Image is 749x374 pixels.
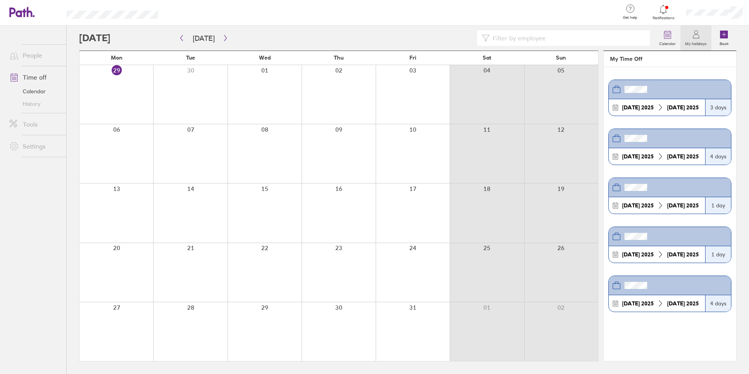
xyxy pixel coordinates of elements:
a: Calendar [655,25,680,51]
a: [DATE] 2025[DATE] 20254 days [608,276,731,312]
strong: [DATE] [667,104,685,111]
div: 2025 [619,153,657,160]
span: Sat [483,54,491,61]
label: Book [715,39,733,46]
a: History [3,98,66,110]
span: Thu [334,54,344,61]
span: Wed [259,54,271,61]
div: 2025 [619,202,657,209]
div: 4 days [705,295,731,312]
a: People [3,47,66,63]
a: [DATE] 2025[DATE] 20251 day [608,227,731,263]
div: 2025 [619,251,657,258]
strong: [DATE] [667,202,685,209]
span: Fri [409,54,416,61]
a: [DATE] 2025[DATE] 20251 day [608,178,731,214]
div: 4 days [705,148,731,165]
label: Calendar [655,39,680,46]
strong: [DATE] [622,104,640,111]
a: Notifications [651,4,676,20]
strong: [DATE] [667,153,685,160]
div: 2025 [664,153,702,160]
div: 1 day [705,197,731,214]
div: 2025 [619,104,657,111]
div: 2025 [664,251,702,258]
a: Calendar [3,85,66,98]
strong: [DATE] [622,153,640,160]
a: [DATE] 2025[DATE] 20253 days [608,80,731,116]
label: My holidays [680,39,711,46]
div: 1 day [705,246,731,263]
button: [DATE] [186,32,221,45]
a: My holidays [680,25,711,51]
a: Time off [3,69,66,85]
strong: [DATE] [622,300,640,307]
span: Sun [556,54,566,61]
a: Settings [3,138,66,154]
a: Tools [3,116,66,132]
div: 3 days [705,99,731,116]
strong: [DATE] [667,300,685,307]
span: Get help [617,15,643,20]
strong: [DATE] [667,251,685,258]
div: 2025 [664,104,702,111]
div: 2025 [664,202,702,209]
input: Filter by employee [490,31,645,45]
strong: [DATE] [622,251,640,258]
header: My Time Off [604,51,736,67]
span: Notifications [651,16,676,20]
span: Mon [111,54,123,61]
strong: [DATE] [622,202,640,209]
div: 2025 [619,300,657,307]
a: Book [711,25,736,51]
span: Tue [186,54,195,61]
div: 2025 [664,300,702,307]
a: [DATE] 2025[DATE] 20254 days [608,129,731,165]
